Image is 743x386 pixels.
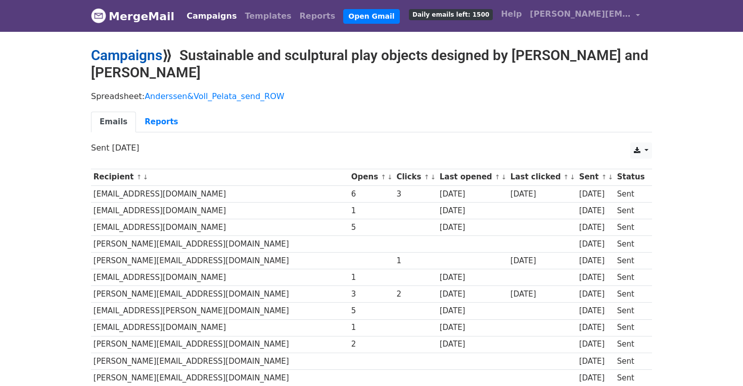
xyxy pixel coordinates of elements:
div: [DATE] [510,255,574,267]
td: [PERSON_NAME][EMAIL_ADDRESS][DOMAIN_NAME] [91,253,349,269]
div: [DATE] [579,372,613,384]
th: Clicks [394,169,437,185]
a: ↓ [143,173,148,181]
div: [DATE] [440,188,505,200]
a: Campaigns [182,6,241,26]
a: Campaigns [91,47,162,64]
a: Reports [296,6,340,26]
td: [PERSON_NAME][EMAIL_ADDRESS][DOMAIN_NAME] [91,369,349,386]
a: MergeMail [91,6,174,27]
div: 1 [351,322,392,333]
td: Sent [615,353,647,369]
div: [DATE] [579,222,613,233]
a: ↑ [495,173,500,181]
span: [PERSON_NAME][EMAIL_ADDRESS][DOMAIN_NAME] [530,8,631,20]
td: Sent [615,319,647,336]
td: [PERSON_NAME][EMAIL_ADDRESS][DOMAIN_NAME] [91,353,349,369]
td: [PERSON_NAME][EMAIL_ADDRESS][DOMAIN_NAME] [91,236,349,253]
th: Sent [577,169,615,185]
div: [DATE] [579,288,613,300]
td: Sent [615,369,647,386]
a: [PERSON_NAME][EMAIL_ADDRESS][DOMAIN_NAME] [526,4,644,28]
div: 1 [351,272,392,283]
div: [DATE] [579,322,613,333]
div: [DATE] [579,339,613,350]
div: [DATE] [579,205,613,217]
td: Sent [615,236,647,253]
div: [DATE] [579,255,613,267]
td: [EMAIL_ADDRESS][DOMAIN_NAME] [91,269,349,286]
div: [DATE] [440,339,505,350]
div: 2 [396,288,435,300]
div: 3 [396,188,435,200]
h2: ⟫ Sustainable and sculptural play objects designed by [PERSON_NAME] and [PERSON_NAME] [91,47,652,81]
td: [EMAIL_ADDRESS][DOMAIN_NAME] [91,219,349,235]
div: [DATE] [579,272,613,283]
div: 1 [351,205,392,217]
a: Daily emails left: 1500 [405,4,497,24]
a: ↑ [424,173,430,181]
a: ↓ [608,173,613,181]
p: Spreadsheet: [91,91,652,102]
div: [DATE] [440,305,505,317]
td: Sent [615,185,647,202]
div: [DATE] [579,356,613,367]
div: [DATE] [579,238,613,250]
div: 1 [396,255,435,267]
div: [DATE] [440,288,505,300]
div: 6 [351,188,392,200]
td: Sent [615,202,647,219]
td: [PERSON_NAME][EMAIL_ADDRESS][DOMAIN_NAME] [91,336,349,353]
div: 2 [351,339,392,350]
th: Recipient [91,169,349,185]
iframe: Chat Widget [692,337,743,386]
img: MergeMail logo [91,8,106,23]
a: Anderssen&Voll_Pelata_send_ROW [145,91,284,101]
th: Last opened [437,169,508,185]
div: [DATE] [579,305,613,317]
a: ↑ [564,173,569,181]
div: 5 [351,305,392,317]
th: Opens [349,169,394,185]
th: Status [615,169,647,185]
div: [DATE] [440,222,505,233]
a: ↓ [570,173,575,181]
td: Sent [615,253,647,269]
a: ↑ [136,173,142,181]
a: ↓ [430,173,436,181]
td: [EMAIL_ADDRESS][DOMAIN_NAME] [91,202,349,219]
a: ↓ [501,173,507,181]
td: Sent [615,303,647,319]
a: Open Gmail [343,9,399,24]
td: [PERSON_NAME][EMAIL_ADDRESS][DOMAIN_NAME] [91,286,349,303]
a: Help [497,4,526,24]
td: Sent [615,219,647,235]
p: Sent [DATE] [91,142,652,153]
th: Last clicked [508,169,577,185]
div: [DATE] [510,288,574,300]
div: [DATE] [440,272,505,283]
td: Sent [615,336,647,353]
div: [DATE] [510,188,574,200]
a: ↑ [601,173,607,181]
a: Emails [91,112,136,132]
div: 3 [351,288,392,300]
td: [EMAIL_ADDRESS][DOMAIN_NAME] [91,185,349,202]
span: Daily emails left: 1500 [409,9,493,20]
div: [DATE] [440,205,505,217]
td: [EMAIL_ADDRESS][PERSON_NAME][DOMAIN_NAME] [91,303,349,319]
td: Sent [615,269,647,286]
a: ↑ [381,173,386,181]
div: [DATE] [579,188,613,200]
div: [DATE] [440,322,505,333]
div: 5 [351,222,392,233]
td: Sent [615,286,647,303]
a: Templates [241,6,295,26]
td: [EMAIL_ADDRESS][DOMAIN_NAME] [91,319,349,336]
a: Reports [136,112,187,132]
a: ↓ [387,173,393,181]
